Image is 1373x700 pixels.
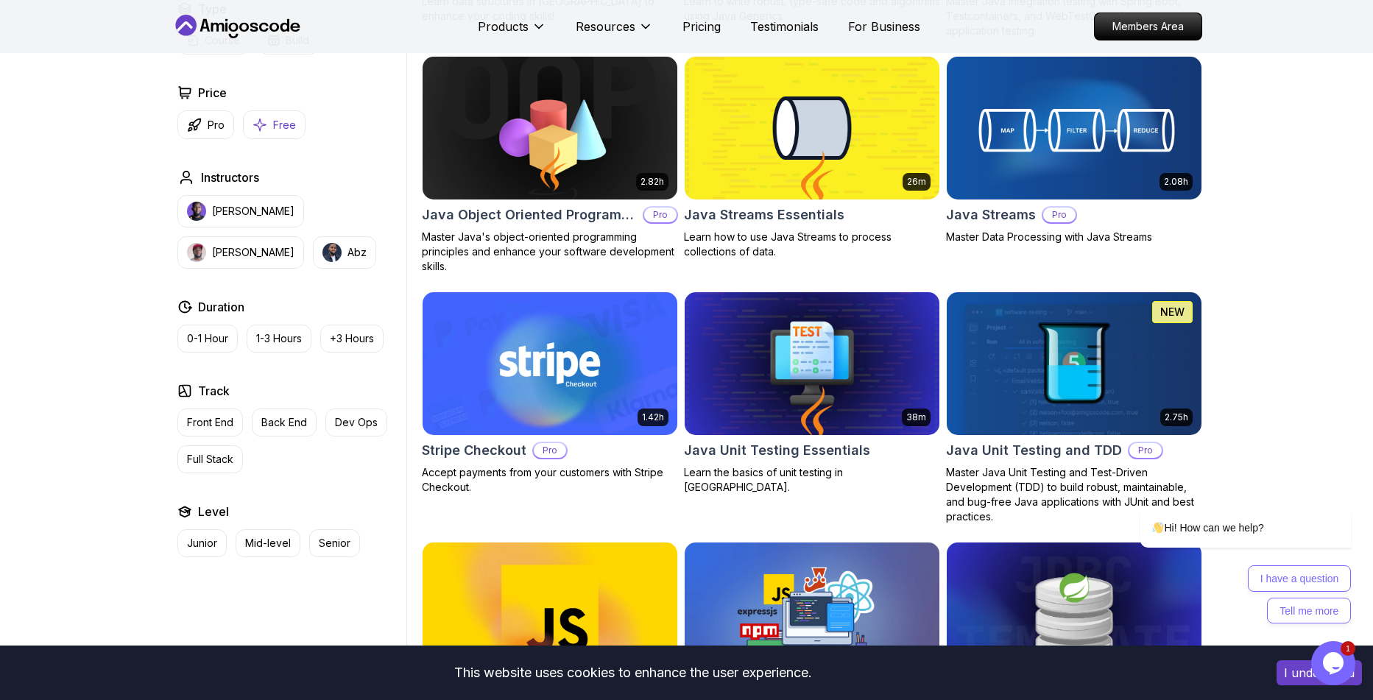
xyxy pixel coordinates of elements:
[907,176,926,188] p: 26m
[1164,176,1188,188] p: 2.08h
[187,202,206,221] img: instructor img
[478,18,546,47] button: Products
[177,195,304,227] button: instructor img[PERSON_NAME]
[187,331,228,346] p: 0-1 Hour
[177,445,243,473] button: Full Stack
[644,208,677,222] p: Pro
[243,110,306,139] button: Free
[247,325,311,353] button: 1-3 Hours
[177,409,243,436] button: Front End
[684,465,940,495] p: Learn the basics of unit testing in [GEOGRAPHIC_DATA].
[947,292,1201,435] img: Java Unit Testing and TDD card
[946,465,1202,524] p: Master Java Unit Testing and Test-Driven Development (TDD) to build robust, maintainable, and bug...
[245,536,291,551] p: Mid-level
[198,298,244,316] h2: Duration
[1094,13,1202,40] a: Members Area
[319,536,350,551] p: Senior
[1043,208,1076,222] p: Pro
[1277,660,1362,685] button: Accept cookies
[1311,641,1358,685] iframe: chat widget
[212,245,294,260] p: [PERSON_NAME]
[256,331,302,346] p: 1-3 Hours
[684,230,940,259] p: Learn how to use Java Streams to process collections of data.
[11,657,1254,689] div: This website uses cookies to enhance the user experience.
[422,56,678,274] a: Java Object Oriented Programming card2.82hJava Object Oriented ProgrammingProMaster Java's object...
[422,205,637,225] h2: Java Object Oriented Programming
[330,331,374,346] p: +3 Hours
[534,443,566,458] p: Pro
[187,415,233,430] p: Front End
[347,245,367,260] p: Abz
[177,529,227,557] button: Junior
[313,236,376,269] button: instructor imgAbz
[177,110,234,139] button: Pro
[212,204,294,219] p: [PERSON_NAME]
[682,18,721,35] a: Pricing
[198,382,230,400] h2: Track
[422,465,678,495] p: Accept payments from your customers with Stripe Checkout.
[684,205,844,225] h2: Java Streams Essentials
[946,205,1036,225] h2: Java Streams
[946,291,1202,524] a: Java Unit Testing and TDD card2.75hNEWJava Unit Testing and TDDProMaster Java Unit Testing and Te...
[422,230,678,274] p: Master Java's object-oriented programming principles and enhance your software development skills.
[684,291,940,495] a: Java Unit Testing Essentials card38mJava Unit Testing EssentialsLearn the basics of unit testing ...
[1160,305,1185,319] p: NEW
[947,57,1201,199] img: Java Streams card
[685,292,939,435] img: Java Unit Testing Essentials card
[201,169,259,186] h2: Instructors
[946,230,1202,244] p: Master Data Processing with Java Streams
[177,325,238,353] button: 0-1 Hour
[576,18,653,47] button: Resources
[906,411,926,423] p: 38m
[273,118,296,132] p: Free
[422,291,678,495] a: Stripe Checkout card1.42hStripe CheckoutProAccept payments from your customers with Stripe Checkout.
[309,529,360,557] button: Senior
[187,536,217,551] p: Junior
[684,56,940,259] a: Java Streams Essentials card26mJava Streams EssentialsLearn how to use Java Streams to process co...
[1093,375,1358,634] iframe: chat widget
[946,440,1122,461] h2: Java Unit Testing and TDD
[177,236,304,269] button: instructor img[PERSON_NAME]
[322,243,342,262] img: instructor img
[684,440,870,461] h2: Java Unit Testing Essentials
[187,243,206,262] img: instructor img
[423,292,677,435] img: Stripe Checkout card
[422,440,526,461] h2: Stripe Checkout
[252,409,317,436] button: Back End
[478,18,529,35] p: Products
[320,325,384,353] button: +3 Hours
[848,18,920,35] a: For Business
[685,542,939,685] img: Javascript Mastery card
[236,529,300,557] button: Mid-level
[946,56,1202,244] a: Java Streams card2.08hJava StreamsProMaster Data Processing with Java Streams
[198,84,227,102] h2: Price
[576,18,635,35] p: Resources
[423,542,677,685] img: Javascript for Beginners card
[1095,13,1201,40] p: Members Area
[208,118,225,132] p: Pro
[642,411,664,423] p: 1.42h
[640,176,664,188] p: 2.82h
[261,415,307,430] p: Back End
[423,57,677,199] img: Java Object Oriented Programming card
[947,542,1201,685] img: Spring JDBC Template card
[325,409,387,436] button: Dev Ops
[750,18,819,35] a: Testimonials
[685,57,939,199] img: Java Streams Essentials card
[187,452,233,467] p: Full Stack
[335,415,378,430] p: Dev Ops
[198,503,229,520] h2: Level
